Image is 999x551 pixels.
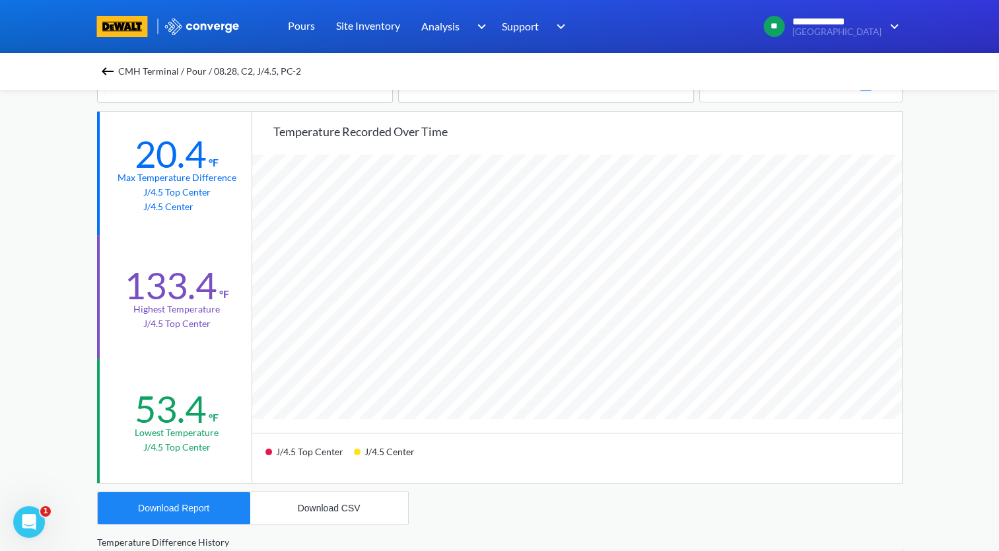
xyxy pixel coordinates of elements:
iframe: Intercom live chat [13,506,45,538]
button: Download CSV [250,492,408,524]
p: J/4.5 Center [143,200,211,214]
div: Temperature recorded over time [273,122,902,141]
div: Max temperature difference [118,170,236,185]
div: Temperature Difference History [97,535,903,550]
img: branding logo [97,16,148,37]
span: CMH Terminal / Pour / 08.28, C2, J/4.5, PC-2 [118,62,301,81]
div: J/4.5 Center [354,441,425,472]
div: 53.4 [135,386,206,431]
div: J/4.5 Top Center [265,441,354,472]
div: 133.4 [124,263,217,308]
img: downArrow.svg [881,18,903,34]
p: J/4.5 Top Center [143,185,211,200]
div: Download CSV [298,503,361,513]
img: logo_ewhite.svg [164,18,240,35]
div: Highest temperature [133,302,220,316]
span: Analysis [421,18,460,34]
div: 20.4 [135,131,206,176]
div: Lowest temperature [135,425,219,440]
span: [GEOGRAPHIC_DATA] [792,27,881,37]
img: downArrow.svg [548,18,569,34]
button: Download Report [98,492,250,524]
span: 1 [40,506,51,517]
p: J/4.5 Top Center [143,316,211,331]
p: J/4.5 Top Center [143,440,211,455]
div: Download Report [138,503,209,513]
img: downArrow.svg [469,18,490,34]
span: Support [502,18,539,34]
a: branding logo [97,16,164,37]
img: backspace.svg [100,63,116,79]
